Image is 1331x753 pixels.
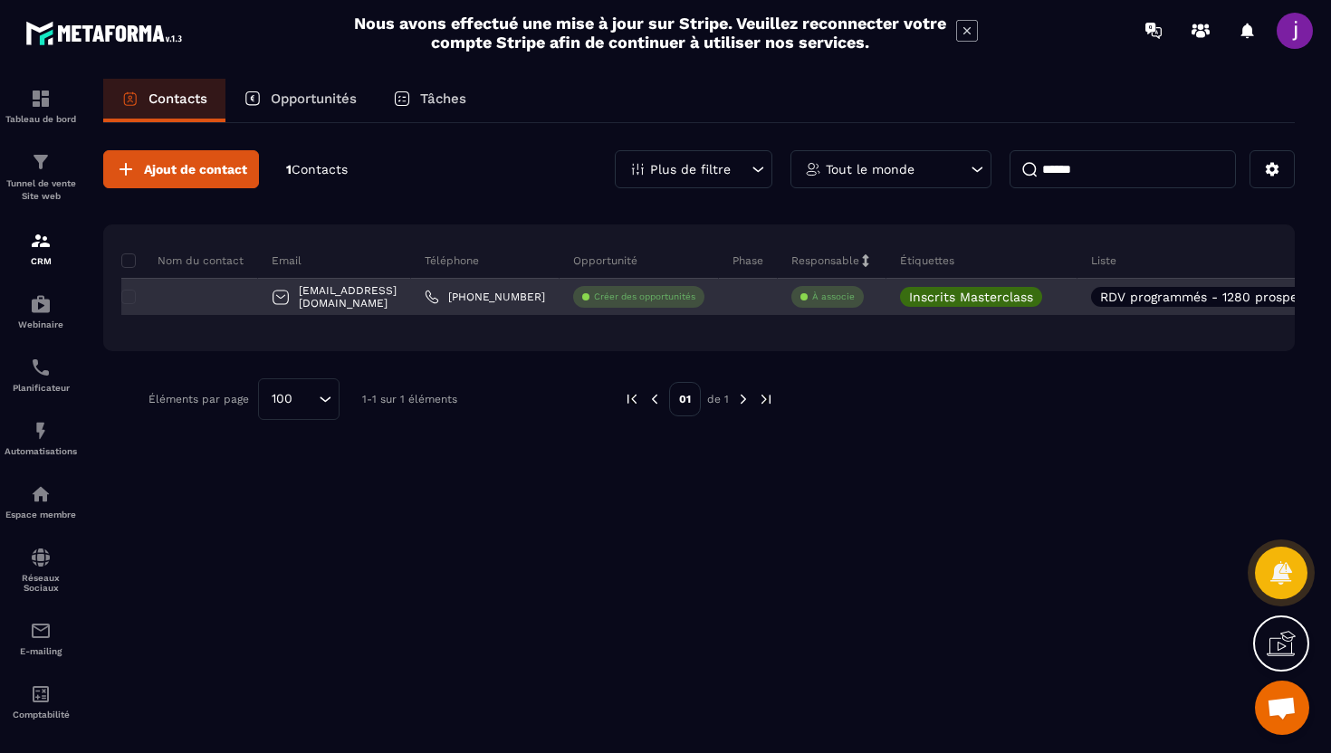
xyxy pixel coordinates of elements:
img: prev [624,391,640,407]
p: Liste [1091,253,1116,268]
p: Espace membre [5,510,77,519]
img: automations [30,420,52,442]
a: automationsautomationsEspace membre [5,470,77,533]
p: Tout le monde [826,163,914,176]
a: formationformationCRM [5,216,77,280]
p: de 1 [707,392,729,406]
p: RDV programmés - 1280 prospects [1100,291,1317,303]
p: Opportunités [271,91,357,107]
a: Opportunités [225,79,375,122]
a: emailemailE-mailing [5,606,77,670]
a: schedulerschedulerPlanificateur [5,343,77,406]
p: Tâches [420,91,466,107]
p: Créer des opportunités [594,291,695,303]
div: Ouvrir le chat [1255,681,1309,735]
img: next [758,391,774,407]
span: Contacts [292,162,348,176]
p: Téléphone [425,253,479,268]
img: automations [30,483,52,505]
p: Automatisations [5,446,77,456]
a: accountantaccountantComptabilité [5,670,77,733]
a: automationsautomationsWebinaire [5,280,77,343]
a: formationformationTunnel de vente Site web [5,138,77,216]
p: Plus de filtre [650,163,731,176]
p: Email [272,253,302,268]
input: Search for option [299,389,314,409]
span: Ajout de contact [144,160,247,178]
p: Opportunité [573,253,637,268]
p: À associe [812,291,855,303]
img: formation [30,230,52,252]
p: 1-1 sur 1 éléments [362,393,457,405]
a: automationsautomationsAutomatisations [5,406,77,470]
p: Réseaux Sociaux [5,573,77,593]
a: formationformationTableau de bord [5,74,77,138]
img: formation [30,151,52,173]
a: [PHONE_NUMBER] [425,290,545,304]
img: next [735,391,752,407]
img: logo [25,16,188,50]
button: Ajout de contact [103,150,259,188]
p: Étiquettes [900,253,954,268]
img: accountant [30,683,52,705]
p: 01 [669,382,701,416]
img: social-network [30,547,52,568]
a: Tâches [375,79,484,122]
img: formation [30,88,52,110]
p: Nom du contact [121,253,244,268]
span: 100 [265,389,299,409]
p: CRM [5,256,77,266]
p: Tableau de bord [5,114,77,124]
a: social-networksocial-networkRéseaux Sociaux [5,533,77,606]
p: Contacts [148,91,207,107]
p: Tunnel de vente Site web [5,177,77,203]
a: Contacts [103,79,225,122]
img: prev [646,391,663,407]
p: Webinaire [5,319,77,329]
p: Inscrits Masterclass [909,291,1033,303]
p: Comptabilité [5,710,77,720]
img: scheduler [30,357,52,378]
p: E-mailing [5,646,77,656]
p: Éléments par page [148,393,249,405]
p: Responsable [791,253,859,268]
h2: Nous avons effectué une mise à jour sur Stripe. Veuillez reconnecter votre compte Stripe afin de ... [353,14,947,52]
p: Phase [733,253,763,268]
p: Planificateur [5,383,77,393]
p: 1 [286,161,348,178]
img: email [30,620,52,642]
img: automations [30,293,52,315]
div: Search for option [258,378,340,420]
